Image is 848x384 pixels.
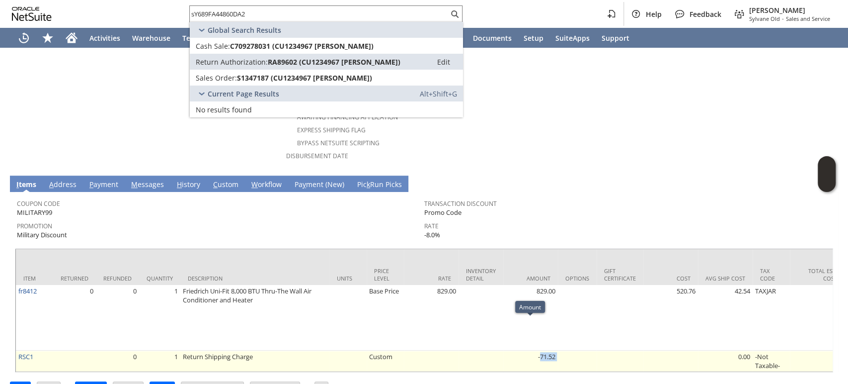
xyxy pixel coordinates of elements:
span: P [89,180,93,189]
td: Custom [367,351,404,372]
span: C709278031 (CU1234967 [PERSON_NAME]) [230,41,374,51]
span: Global Search Results [208,25,281,35]
svg: logo [12,7,52,21]
span: C [213,180,218,189]
a: SuiteApps [549,28,596,48]
a: Return Authorization:RA89602 (CU1234967 [PERSON_NAME])Edit: [190,54,463,70]
span: Return Authorization: [196,57,268,67]
a: Express Shipping Flag [297,126,366,134]
td: 520.76 [643,285,698,351]
td: 829.00 [503,285,558,351]
a: Recent Records [12,28,36,48]
a: Documents [467,28,518,48]
div: Amount [519,303,541,311]
span: No results found [196,105,252,114]
td: Friedrich Uni-Fit 8,000 BTU Thru-The Wall Air Conditioner and Heater [180,285,329,351]
a: Support [596,28,635,48]
div: Units [337,275,359,282]
a: Activities [83,28,126,48]
div: Gift Certificate [604,267,636,282]
span: Cash Sale: [196,41,230,51]
a: Messages [129,180,166,191]
a: Rate [424,222,439,230]
a: Warehouse [126,28,176,48]
span: [PERSON_NAME] [749,5,830,15]
span: Warehouse [132,33,170,43]
td: 42.54 [698,285,753,351]
span: Current Page Results [208,89,279,98]
div: Description [188,275,322,282]
a: Edit: [426,56,461,68]
div: Tax Code [760,267,782,282]
span: - [782,15,784,22]
span: y [303,180,306,189]
svg: Home [66,32,77,44]
span: Activities [89,33,120,43]
span: A [49,180,54,189]
a: Custom [211,180,241,191]
span: S1347187 (CU1234967 [PERSON_NAME]) [237,73,372,83]
div: Cost [651,275,691,282]
td: 1 [139,285,180,351]
span: Tech [182,33,198,43]
a: History [174,180,203,191]
div: Item [23,275,46,282]
td: -71.52 [503,351,558,372]
svg: Search [449,8,461,20]
div: Avg Ship Cost [705,275,745,282]
span: Support [602,33,629,43]
td: 1 [139,351,180,372]
a: Address [47,180,79,191]
span: Sylvane Old [749,15,780,22]
span: W [251,180,258,189]
span: Oracle Guided Learning Widget. To move around, please hold and drag [818,175,836,192]
a: Workflow [249,180,284,191]
span: Alt+Shift+G [420,89,457,98]
span: H [177,180,182,189]
span: Sales and Service [786,15,830,22]
td: 0 [96,285,139,351]
div: Shortcuts [36,28,60,48]
div: Total Est. Cost [797,267,837,282]
span: RA89602 (CU1234967 [PERSON_NAME]) [268,57,400,67]
a: PickRun Picks [355,180,404,191]
span: Sales Order: [196,73,237,83]
td: 829.00 [404,285,459,351]
span: Documents [473,33,512,43]
div: Quantity [147,275,173,282]
div: Options [565,275,589,282]
td: Base Price [367,285,404,351]
a: Bypass NetSuite Scripting [297,139,380,147]
span: Feedback [690,9,721,19]
span: Promo Code [424,208,462,217]
a: Setup [518,28,549,48]
td: Return Shipping Charge [180,351,329,372]
td: 0 [53,285,96,351]
td: 0.00 [698,351,753,372]
div: Amount [511,275,550,282]
a: RSC1 [18,352,33,361]
a: Payment (New) [292,180,347,191]
a: Transaction Discount [424,199,497,208]
div: Returned [61,275,88,282]
span: SuiteApps [555,33,590,43]
a: Payment [87,180,121,191]
a: Tech [176,28,204,48]
td: -Not Taxable- [753,351,790,372]
a: Home [60,28,83,48]
div: Rate [411,275,451,282]
td: TAXJAR [753,285,790,351]
a: fr8412 [18,287,37,295]
span: Help [646,9,662,19]
span: Military Discount [17,230,67,240]
a: No results found [190,101,463,117]
a: Sales Order:S1347187 (CU1234967 [PERSON_NAME])Edit: [190,70,463,86]
span: I [16,180,19,189]
span: k [367,180,370,189]
a: Promotion [17,222,52,230]
td: 0 [96,351,139,372]
iframe: Click here to launch Oracle Guided Learning Help Panel [818,156,836,192]
a: Items [14,180,39,191]
span: Setup [524,33,543,43]
a: Cash Sale:C709278031 (CU1234967 [PERSON_NAME])Edit: [190,38,463,54]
